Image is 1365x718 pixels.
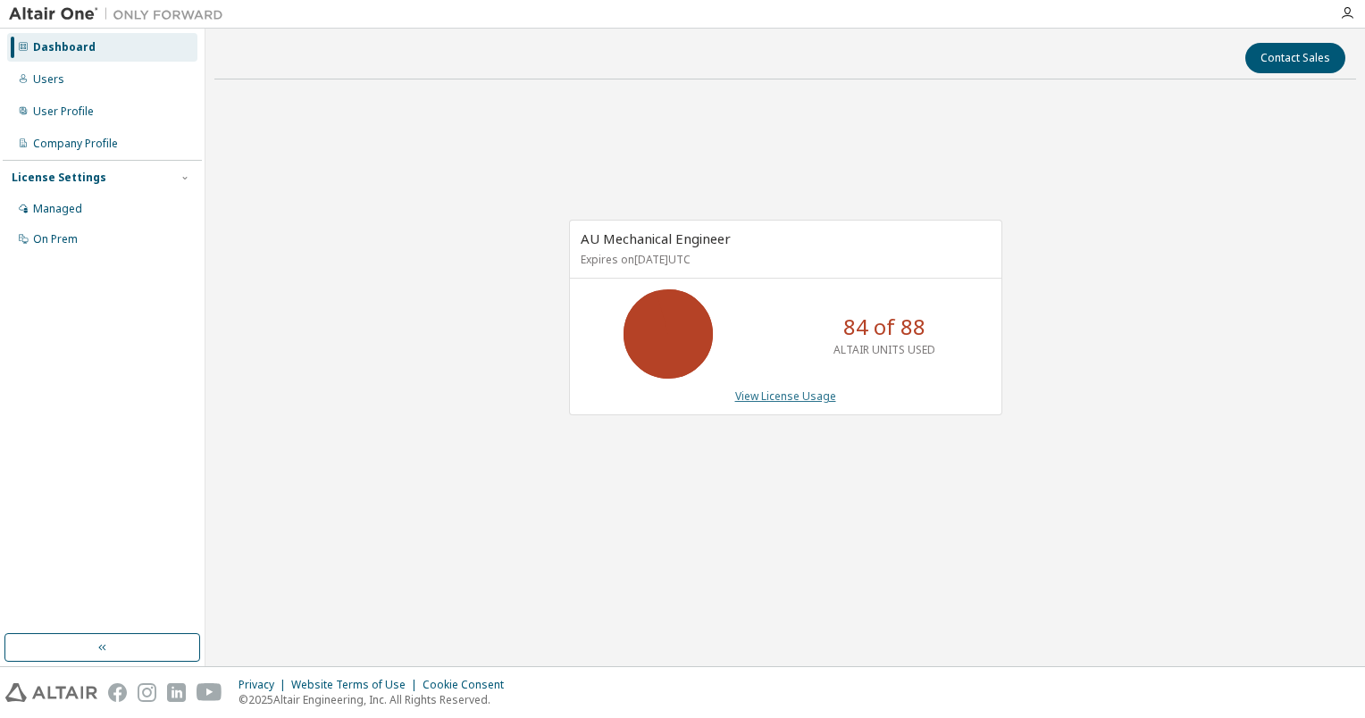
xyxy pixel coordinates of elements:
span: AU Mechanical Engineer [581,230,731,247]
img: youtube.svg [197,683,222,702]
div: Website Terms of Use [291,678,423,692]
div: License Settings [12,171,106,185]
div: Privacy [239,678,291,692]
div: Company Profile [33,137,118,151]
div: Cookie Consent [423,678,515,692]
div: Managed [33,202,82,216]
img: linkedin.svg [167,683,186,702]
p: Expires on [DATE] UTC [581,252,986,267]
img: facebook.svg [108,683,127,702]
img: Altair One [9,5,232,23]
div: User Profile [33,104,94,119]
button: Contact Sales [1245,43,1345,73]
img: instagram.svg [138,683,156,702]
a: View License Usage [735,388,836,404]
p: 84 of 88 [843,312,925,342]
div: On Prem [33,232,78,246]
img: altair_logo.svg [5,683,97,702]
div: Users [33,72,64,87]
div: Dashboard [33,40,96,54]
p: ALTAIR UNITS USED [833,342,935,357]
p: © 2025 Altair Engineering, Inc. All Rights Reserved. [239,692,515,707]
